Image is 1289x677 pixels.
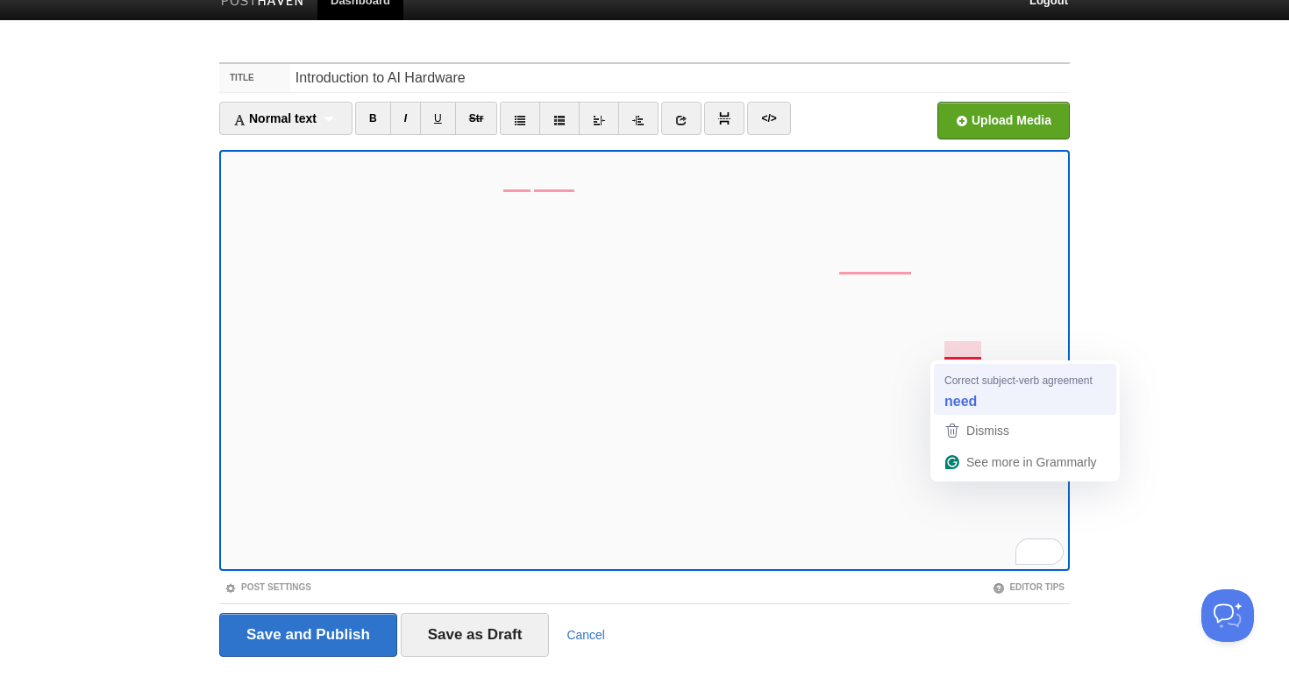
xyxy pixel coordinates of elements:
label: Title [219,64,290,92]
a: I [390,102,421,135]
a: U [420,102,456,135]
a: </> [747,102,790,135]
del: Str [469,112,484,125]
span: Normal text [233,111,317,125]
input: Save and Publish [219,613,397,657]
a: B [355,102,391,135]
a: Editor Tips [993,582,1065,592]
input: Save as Draft [401,613,550,657]
a: Post Settings [224,582,311,592]
a: Str [455,102,498,135]
iframe: Help Scout Beacon - Open [1201,589,1254,642]
img: pagebreak-icon.png [718,112,730,125]
a: Cancel [566,628,605,642]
